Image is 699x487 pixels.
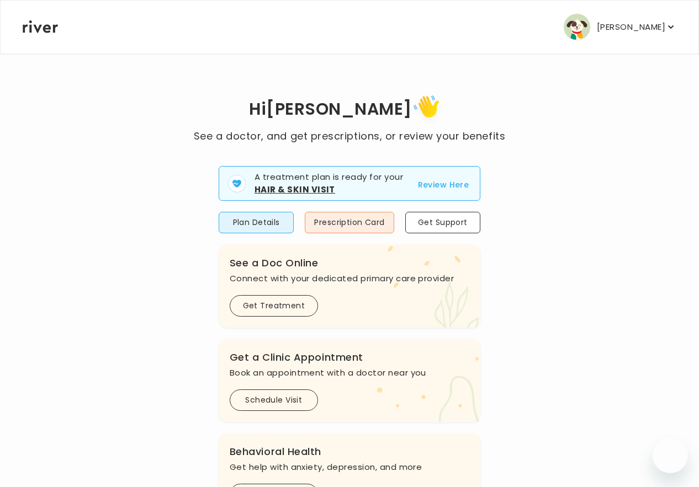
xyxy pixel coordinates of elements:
[305,212,394,233] button: Prescription Card
[230,350,469,365] h3: Get a Clinic Appointment
[230,255,469,271] h3: See a Doc Online
[255,171,405,196] p: A treatment plan is ready for your
[230,444,469,459] h3: Behavioral Health
[230,365,469,381] p: Book an appointment with a doctor near you
[564,14,590,40] img: user avatar
[230,295,318,317] button: Get Treatment
[653,438,688,473] iframe: Button to launch messaging window
[219,212,294,233] button: Plan Details
[255,184,335,195] strong: Hair & Skin Visit
[418,178,469,191] button: Review Here
[230,389,318,411] button: Schedule Visit
[230,459,469,475] p: Get help with anxiety, depression, and more
[597,19,665,35] p: [PERSON_NAME]
[194,92,505,129] h1: Hi [PERSON_NAME]
[405,212,481,233] button: Get Support
[230,271,469,286] p: Connect with your dedicated primary care provider
[194,129,505,144] p: See a doctor, and get prescriptions, or review your benefits
[564,14,676,40] button: user avatar[PERSON_NAME]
